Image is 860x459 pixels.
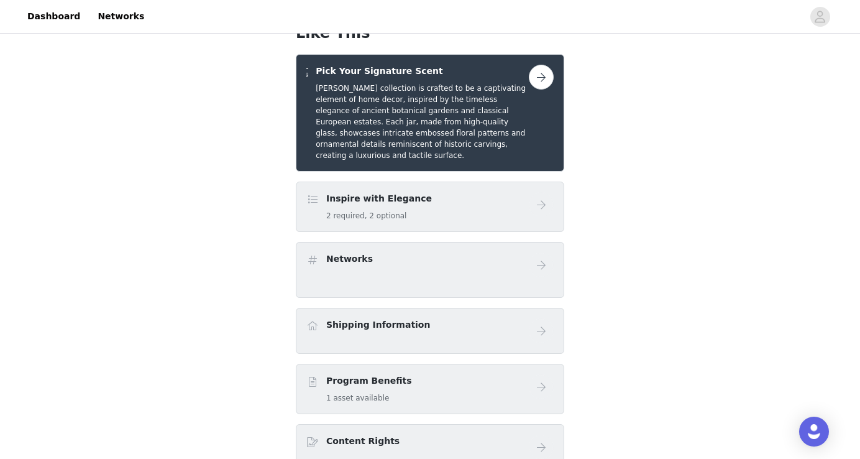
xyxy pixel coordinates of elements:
h5: [PERSON_NAME] collection is crafted to be a captivating element of home decor, inspired by the ti... [316,83,529,161]
h4: Networks [326,253,373,266]
div: Program Benefits [296,364,564,414]
h4: Pick Your Signature Scent [316,65,529,78]
h5: 2 required, 2 optional [326,210,432,221]
div: avatar [814,7,826,27]
div: Open Intercom Messenger [799,417,829,447]
a: Dashboard [20,2,88,30]
h4: Content Rights [326,435,400,448]
div: Pick Your Signature Scent [296,54,564,172]
h4: Inspire with Elegance [326,192,432,205]
div: Inspire with Elegance [296,182,564,232]
h4: Shipping Information [326,318,430,331]
a: Networks [90,2,152,30]
h4: Program Benefits [326,374,412,387]
div: Shipping Information [296,308,564,354]
div: Networks [296,242,564,298]
h5: 1 asset available [326,392,412,404]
